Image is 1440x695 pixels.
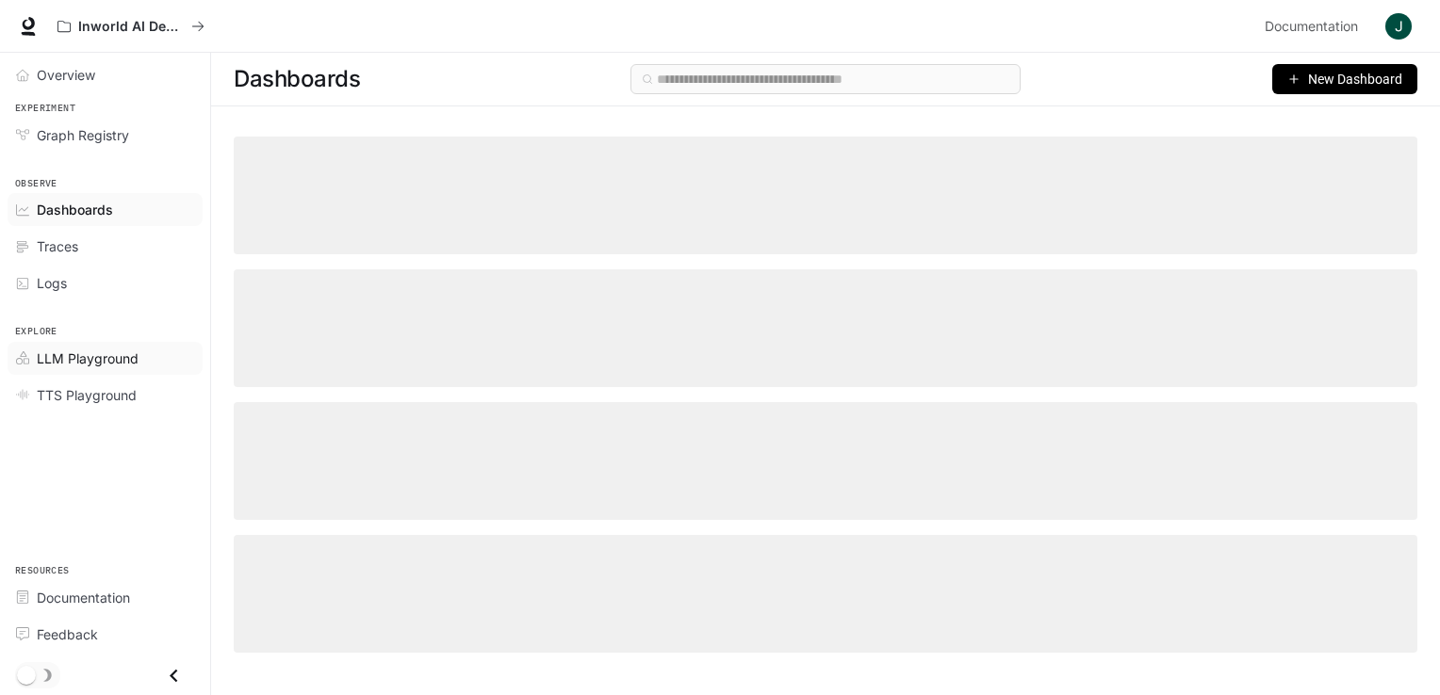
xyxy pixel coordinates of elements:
button: User avatar [1380,8,1417,45]
button: All workspaces [49,8,213,45]
a: Overview [8,58,203,91]
span: Dark mode toggle [17,664,36,685]
a: Documentation [8,581,203,614]
a: Documentation [1257,8,1372,45]
a: Graph Registry [8,119,203,152]
span: Documentation [37,588,130,607]
a: LLM Playground [8,342,203,375]
button: New Dashboard [1272,64,1417,94]
span: Dashboards [234,60,360,98]
a: TTS Playground [8,379,203,412]
span: TTS Playground [37,385,137,405]
a: Feedback [8,618,203,651]
button: Close drawer [153,656,195,695]
span: LLM Playground [37,348,139,368]
span: Dashboards [37,200,113,219]
span: Feedback [37,624,98,644]
span: Graph Registry [37,125,129,145]
span: Overview [37,65,95,85]
span: Traces [37,236,78,256]
a: Dashboards [8,193,203,226]
span: Documentation [1265,15,1358,39]
span: Logs [37,273,67,293]
a: Logs [8,267,203,299]
a: Traces [8,230,203,263]
p: Inworld AI Demos [78,19,184,35]
span: New Dashboard [1308,69,1402,89]
img: User avatar [1385,13,1412,40]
